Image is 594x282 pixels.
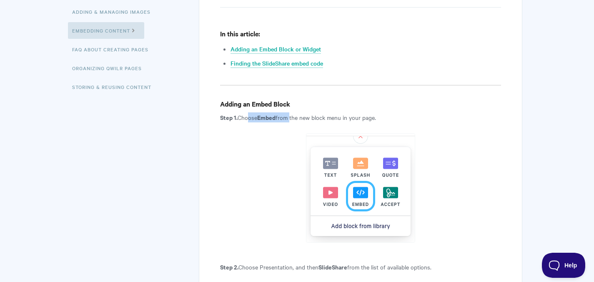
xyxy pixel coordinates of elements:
a: Adding an Embed Block or Widget [231,45,321,54]
a: Storing & Reusing Content [72,79,158,95]
iframe: Toggle Customer Support [542,253,586,278]
p: Choose from the new block menu in your page. [220,112,501,122]
a: Embedding Content [68,22,144,39]
h4: Adding an Embed Block [220,99,501,109]
h4: In this article: [220,28,501,39]
strong: Step 1. [220,113,238,122]
a: FAQ About Creating Pages [72,41,155,58]
img: file-6aHRB1JMyo.png [306,133,415,243]
strong: SlideShare [318,262,347,271]
strong: Embed [257,113,276,122]
a: Adding & Managing Images [72,3,157,20]
a: Organizing Qwilr Pages [72,60,148,76]
p: Choose Presentation, and then from the list of available options. [220,262,501,272]
a: Finding the SlideShare embed code [231,59,323,68]
b: Step 2. [220,262,238,271]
